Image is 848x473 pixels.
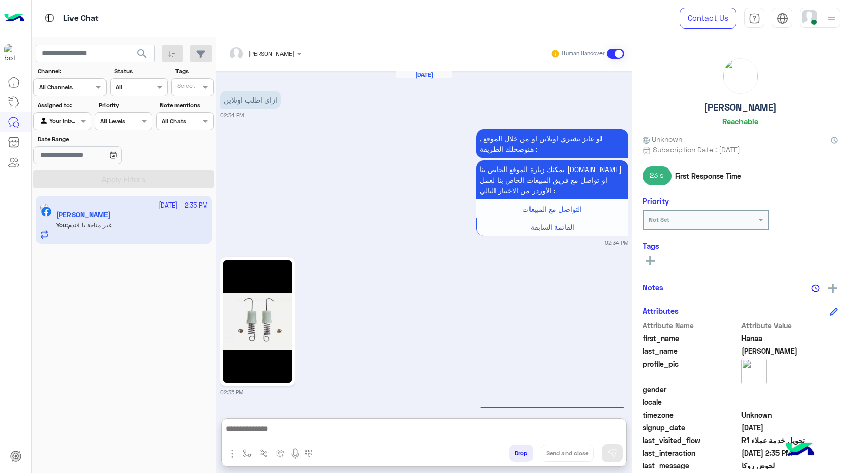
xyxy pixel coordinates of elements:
div: Select [175,81,195,93]
b: Not Set [649,216,669,223]
span: null [741,397,838,408]
a: Contact Us [680,8,736,29]
span: gender [643,384,739,395]
span: last_visited_flow [643,435,739,446]
img: send attachment [226,448,238,460]
img: add [828,284,837,293]
img: 322208621163248 [4,44,22,62]
p: Live Chat [63,12,99,25]
span: profile_pic [643,359,739,382]
img: select flow [243,449,251,457]
small: Human Handover [562,50,605,58]
span: التواصل مع المبيعات [522,205,582,213]
span: first_name [643,333,739,344]
h6: Reachable [722,117,758,126]
span: last_name [643,346,739,356]
label: Note mentions [160,100,212,110]
h5: [PERSON_NAME] [704,102,777,113]
img: send message [607,448,617,458]
h6: Notes [643,283,663,292]
span: Hanaa [741,333,838,344]
img: 553573914_1257246926087145_5704094386619829377_n.jpg [223,260,292,383]
img: picture [723,59,758,93]
img: create order [276,449,285,457]
span: timezone [643,410,739,420]
a: tab [744,8,764,29]
span: Attribute Value [741,320,838,331]
span: Abdella [741,346,838,356]
label: Channel: [38,66,105,76]
span: القائمة السابقة [531,223,574,231]
span: signup_date [643,422,739,433]
h6: Attributes [643,306,679,315]
button: Apply Filters [33,170,214,188]
small: 02:35 PM [220,388,243,396]
span: Attribute Name [643,320,739,331]
img: Trigger scenario [260,449,268,457]
p: 29/9/2025, 2:34 PM [220,91,281,109]
h6: Tags [643,241,838,250]
label: Tags [175,66,213,76]
img: Logo [4,8,24,29]
span: 2025-09-29T11:34:39.583Z [741,422,838,433]
button: Trigger scenario [256,445,272,461]
label: Assigned to: [38,100,90,110]
span: First Response Time [675,171,741,181]
p: 29/9/2025, 2:34 PM [476,160,628,199]
h6: Priority [643,196,669,206]
label: Date Range [38,134,151,144]
p: 29/9/2025, 2:35 PM [476,407,628,446]
img: make a call [305,450,313,458]
button: create order [272,445,289,461]
button: Send and close [541,445,594,462]
img: tab [43,12,56,24]
span: 23 s [643,166,672,185]
img: picture [741,359,767,384]
span: last_interaction [643,448,739,458]
h6: [DATE] [396,71,452,78]
span: null [741,384,838,395]
span: [PERSON_NAME] [248,50,294,57]
img: send voice note [289,448,301,460]
button: search [130,45,155,66]
span: search [136,48,148,60]
img: profile [825,12,838,25]
img: tab [776,13,788,24]
img: userImage [802,10,817,24]
span: locale [643,397,739,408]
img: hulul-logo.png [782,432,818,468]
p: 29/9/2025, 2:34 PM [476,129,628,158]
small: 02:34 PM [220,111,244,119]
span: تحويل خدمة عملاء R1 [741,435,838,446]
span: Subscription Date : [DATE] [653,144,740,155]
span: Unknown [741,410,838,420]
span: 2025-09-29T11:35:27.124Z [741,448,838,458]
button: Drop [509,445,533,462]
button: select flow [239,445,256,461]
span: لحوض روكا [741,460,838,471]
label: Priority [99,100,151,110]
label: Status [114,66,166,76]
img: tab [749,13,760,24]
small: 02:34 PM [605,239,628,247]
span: Unknown [643,133,682,144]
span: last_message [643,460,739,471]
img: notes [811,284,820,292]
